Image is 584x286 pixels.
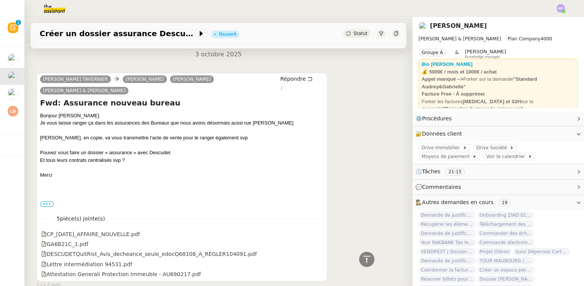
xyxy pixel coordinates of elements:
[40,134,324,142] div: [PERSON_NAME], en copie, va vous transmettre l’acte de vente pour le ranger également svp
[422,144,463,152] span: Drive Immobilier
[465,49,506,54] span: [PERSON_NAME]
[465,49,506,59] app-user-label: Knowledge manager
[51,214,111,223] span: 5
[419,49,446,56] nz-tag: Groupe A
[507,36,540,42] span: Plan Company
[499,199,510,206] nz-tag: 19
[416,184,464,190] span: 💬
[477,239,534,246] span: Commande électroménagers Boulanger - PROJET OLERON
[416,168,471,174] span: ⏲️
[419,239,476,246] span: Your RAKBANK Tax Invoice / Tax Credit Note
[477,266,534,274] span: Créer un espace personnel sur SYLAé
[419,230,476,237] span: Demande de justificatifs Pennylane - octobre 2025
[442,106,523,112] strong: "Réception factures fournisseurs"
[422,115,452,121] span: Procédures
[422,91,485,97] strong: Facture Free - À supprimer
[419,211,476,219] span: Demande de justificatifs Pennylane - septembre 2025
[422,76,463,82] strong: Appel manqué -->
[465,55,500,59] span: Knowledge manager
[419,220,476,228] span: Récupérer les éléments sociaux - Septembre 2025
[477,220,534,228] span: Téléchargement des relevés de la SCI GABRIELLE - 5 octobre 2025
[17,20,20,27] p: 1
[422,76,537,89] strong: "Standard Audrey&Gabrielle"
[422,69,497,75] strong: 💰 5000€ / mois et 1000€ / achat
[477,257,534,265] span: TOUR MAUBOURG | Factures partage des prix professionnels
[8,88,18,99] img: users%2F2TyHGbgGwwZcFhdWHiwf3arjzPD2%2Favatar%2F1545394186276.jpeg
[416,114,455,123] span: ⚙️
[477,144,510,152] span: Drive Société
[445,168,465,176] nz-tag: 21:15
[40,30,197,37] span: Créer un dossier assurance Descudet
[40,112,324,120] div: Bonjour [PERSON_NAME]
[419,36,501,42] span: [PERSON_NAME] & [PERSON_NAME]
[477,211,534,219] span: Onboarding ZIAD 01/09
[170,76,214,83] a: [PERSON_NAME]
[40,157,324,164] div: Et tous leurs contrats centralisés svp ?
[412,126,584,141] div: 🔐Données client
[40,149,324,157] div: Pouvez vous faire un dossier « assurance » avec Descudet
[41,260,132,269] div: Lettre intermédiation 94531.pdf
[416,129,465,138] span: 🔐
[412,111,584,126] div: ⚙️Procédures
[16,20,21,25] nz-badge-sup: 1
[422,98,575,113] div: Forker les factures sur la demande
[463,99,521,104] strong: [MEDICAL_DATA] et S2H
[541,36,552,42] span: 4000
[40,87,128,94] a: [PERSON_NAME] & [PERSON_NAME]
[8,71,18,82] img: users%2FfjlNmCTkLiVoA3HQjY3GA5JXGxb2%2Favatar%2Fstarofservice_97480retdsc0392.png
[8,106,18,117] img: svg
[419,266,476,274] span: Coordonner la facturation à [GEOGRAPHIC_DATA]
[8,54,18,64] img: users%2FfjlNmCTkLiVoA3HQjY3GA5JXGxb2%2Favatar%2Fstarofservice_97480retdsc0392.png
[477,275,534,283] span: Dossier [PERSON_NAME]
[60,216,105,222] span: pièce(s) jointe(s)
[419,248,476,256] span: VENDREST | Dossiers Drive - SCI Gabrielle
[412,180,584,195] div: 💬Commentaires
[419,275,476,283] span: Réserver billets pour [GEOGRAPHIC_DATA]
[41,270,201,279] div: Attestation Generali Protection Immeuble - AU690217.pdf
[353,31,367,36] span: Statut
[123,76,167,83] a: [PERSON_NAME]
[41,240,88,249] div: GA6B21C_1.pdf
[40,201,54,207] span: •••
[41,230,140,239] div: CP_[DATE]_AFFAIRE_NOUVELLE.pdf
[422,168,440,174] span: Tâches
[40,171,324,179] div: Merci
[422,184,461,190] span: Commentaires
[41,250,257,259] div: DESCUDETQuitRist_Avis_decheance_seule_edocQ68108_A_REGLER104091.pdf
[40,97,324,108] h4: Fwd: Assurance nouveau bureau
[219,32,236,37] div: Ouvert
[513,248,570,256] span: Suivi Dépenses Cartes Salariées Qonto - 20 septembre 2025
[455,49,459,59] span: &
[486,153,528,160] span: Voir le calendrier
[430,22,487,29] a: [PERSON_NAME]
[40,119,324,127] div: Je vous laisse ranger ça dans les assurances des Bureaux que nous avons désormais aussi rue [PERS...
[416,199,513,205] span: 🕵️
[278,75,315,83] button: Répondre
[419,22,427,30] img: users%2FfjlNmCTkLiVoA3HQjY3GA5JXGxb2%2Favatar%2Fstarofservice_97480retdsc0392.png
[189,50,248,60] span: 3 octobre 2025
[422,61,473,67] a: Bio [PERSON_NAME]
[40,76,111,83] a: [PERSON_NAME] TAVERNIER
[477,248,512,256] span: Projet Oléron
[412,164,584,179] div: ⏲️Tâches 21:15
[419,257,476,265] span: Demande de justificatifs Pennylane - août 2025
[280,75,306,83] span: Répondre
[412,195,584,210] div: 🕵️Autres demandes en cours 19
[557,4,565,13] img: svg
[422,131,462,137] span: Données client
[477,230,534,237] span: Commander des échantillons pour Saint Nicolas
[422,75,575,90] div: Forker sur la demande
[422,153,472,160] span: Moyens de paiement
[422,199,494,205] span: Autres demandes en cours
